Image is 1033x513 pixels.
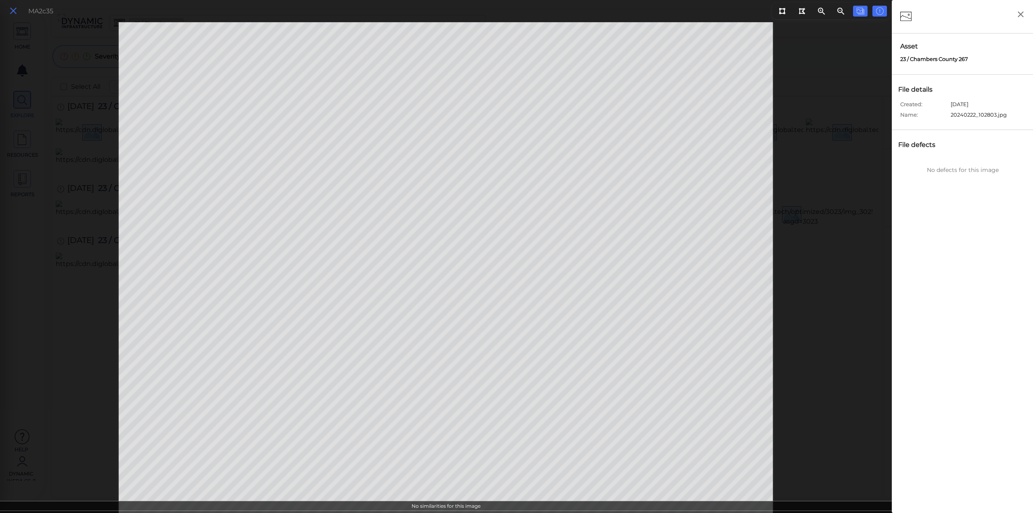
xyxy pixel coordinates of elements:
span: [DATE] [951,101,968,111]
div: No defects for this image [896,166,1029,174]
span: Name: [900,111,949,121]
span: 23 / Chambers County 267 [900,55,968,63]
div: File details [896,83,943,96]
div: MA2c35 [28,6,53,16]
span: Asset [900,42,1025,51]
span: 20240222_102803.jpg [951,111,1007,121]
div: File defects [896,138,946,152]
span: Created: [900,101,949,111]
iframe: Chat [999,477,1027,507]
